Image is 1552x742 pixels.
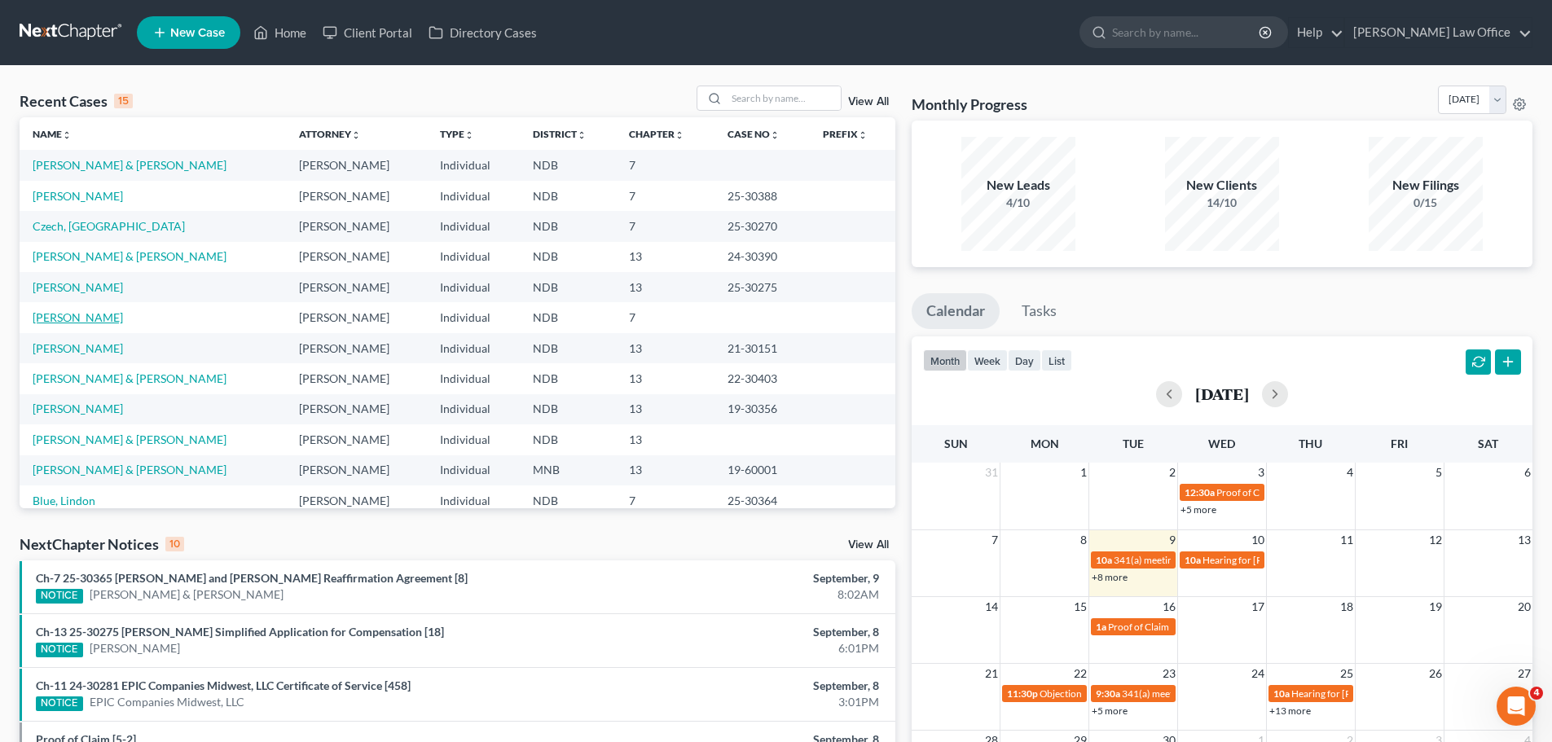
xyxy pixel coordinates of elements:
[427,150,520,180] td: Individual
[286,333,427,363] td: [PERSON_NAME]
[714,242,809,272] td: 24-30390
[616,242,714,272] td: 13
[1007,293,1071,329] a: Tasks
[629,128,684,140] a: Chapterunfold_more
[728,128,780,140] a: Case Nounfold_more
[848,539,889,551] a: View All
[1167,530,1177,550] span: 9
[1345,18,1532,47] a: [PERSON_NAME] Law Office
[1180,503,1216,516] a: +5 more
[464,130,474,140] i: unfold_more
[823,128,868,140] a: Prefixunfold_more
[427,424,520,454] td: Individual
[36,696,83,711] div: NOTICE
[286,150,427,180] td: [PERSON_NAME]
[1427,530,1444,550] span: 12
[427,242,520,272] td: Individual
[727,86,841,110] input: Search by name...
[520,211,617,241] td: NDB
[1530,687,1543,700] span: 4
[520,424,617,454] td: NDB
[1269,705,1311,717] a: +13 more
[858,130,868,140] i: unfold_more
[520,333,617,363] td: NDB
[427,181,520,211] td: Individual
[33,158,226,172] a: [PERSON_NAME] & [PERSON_NAME]
[1516,530,1532,550] span: 13
[520,363,617,393] td: NDB
[1434,463,1444,482] span: 5
[961,176,1075,195] div: New Leads
[1339,664,1355,683] span: 25
[714,363,809,393] td: 22-30403
[616,302,714,332] td: 7
[90,586,284,603] a: [PERSON_NAME] & [PERSON_NAME]
[165,537,184,551] div: 10
[33,463,226,476] a: [PERSON_NAME] & [PERSON_NAME]
[1289,18,1343,47] a: Help
[912,293,1000,329] a: Calendar
[983,597,1000,617] span: 14
[1112,17,1261,47] input: Search by name...
[1250,597,1266,617] span: 17
[714,485,809,516] td: 25-30364
[1161,664,1177,683] span: 23
[427,394,520,424] td: Individual
[1079,463,1088,482] span: 1
[616,150,714,180] td: 7
[616,333,714,363] td: 13
[33,128,72,140] a: Nameunfold_more
[714,181,809,211] td: 25-30388
[1250,530,1266,550] span: 10
[33,310,123,324] a: [PERSON_NAME]
[286,424,427,454] td: [PERSON_NAME]
[427,302,520,332] td: Individual
[36,571,468,585] a: Ch-7 25-30365 [PERSON_NAME] and [PERSON_NAME] Reaffirmation Agreement [8]
[1202,554,1416,566] span: Hearing for [PERSON_NAME] & [PERSON_NAME]
[609,694,879,710] div: 3:01PM
[616,424,714,454] td: 13
[1369,176,1483,195] div: New Filings
[114,94,133,108] div: 15
[420,18,545,47] a: Directory Cases
[1165,195,1279,211] div: 14/10
[714,333,809,363] td: 21-30151
[1040,687,1297,700] span: Objections to Discharge Due (PFMC-7) for [PERSON_NAME]
[1007,687,1038,700] span: 11:30p
[616,272,714,302] td: 13
[967,349,1008,371] button: week
[990,530,1000,550] span: 7
[616,485,714,516] td: 7
[1250,664,1266,683] span: 24
[286,272,427,302] td: [PERSON_NAME]
[1345,463,1355,482] span: 4
[1339,530,1355,550] span: 11
[1478,437,1498,450] span: Sat
[609,586,879,603] div: 8:02AM
[1185,486,1215,498] span: 12:30a
[1256,463,1266,482] span: 3
[520,394,617,424] td: NDB
[609,640,879,656] div: 6:01PM
[33,280,123,294] a: [PERSON_NAME]
[33,249,226,263] a: [PERSON_NAME] & [PERSON_NAME]
[1216,486,1456,498] span: Proof of Claim Deadline - Standard for [PERSON_NAME]
[520,150,617,180] td: NDB
[714,211,809,241] td: 25-30270
[1299,437,1322,450] span: Thu
[299,128,361,140] a: Attorneyunfold_more
[1096,554,1112,566] span: 10a
[1108,621,1363,633] span: Proof of Claim Deadline - Government for [PERSON_NAME]
[609,570,879,586] div: September, 9
[961,195,1075,211] div: 4/10
[1339,597,1355,617] span: 18
[1096,687,1120,700] span: 9:30a
[1122,687,1365,700] span: 341(a) meeting for [PERSON_NAME] & [PERSON_NAME]
[616,211,714,241] td: 7
[983,463,1000,482] span: 31
[90,694,244,710] a: EPIC Companies Midwest, LLC
[440,128,474,140] a: Typeunfold_more
[427,272,520,302] td: Individual
[36,643,83,657] div: NOTICE
[912,94,1027,114] h3: Monthly Progress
